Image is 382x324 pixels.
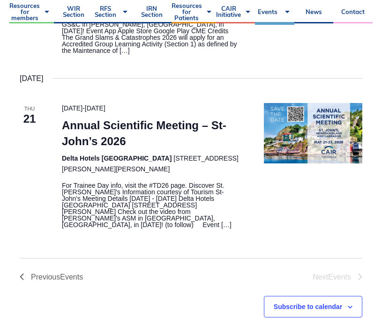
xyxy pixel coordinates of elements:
[264,103,362,163] img: Capture d’écran 2025-06-06 150827
[60,273,83,281] span: Events
[20,105,39,113] span: Thu
[62,182,241,228] p: For Trainee Day info, visit the #TD26 page. Discover St. [PERSON_NAME]'s Information courtesy of ...
[31,273,83,281] span: Previous
[62,119,226,148] a: Annual Scientific Meeting – St-John’s 2026
[62,1,241,54] p: Meeting Details Date: [DATE]-[DATE] Location: [GEOGRAPHIC_DATA], [GEOGRAPHIC_DATA], [GEOGRAPHIC_D...
[62,104,82,112] span: [DATE]
[274,303,342,310] button: Subscribe to calendar
[20,111,39,127] span: 21
[20,273,83,281] a: Previous Events
[62,104,105,112] time: -
[85,104,105,112] span: [DATE]
[20,73,43,85] time: [DATE]
[62,155,172,162] span: Delta Hotels [GEOGRAPHIC_DATA]
[62,155,239,173] span: [STREET_ADDRESS][PERSON_NAME][PERSON_NAME]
